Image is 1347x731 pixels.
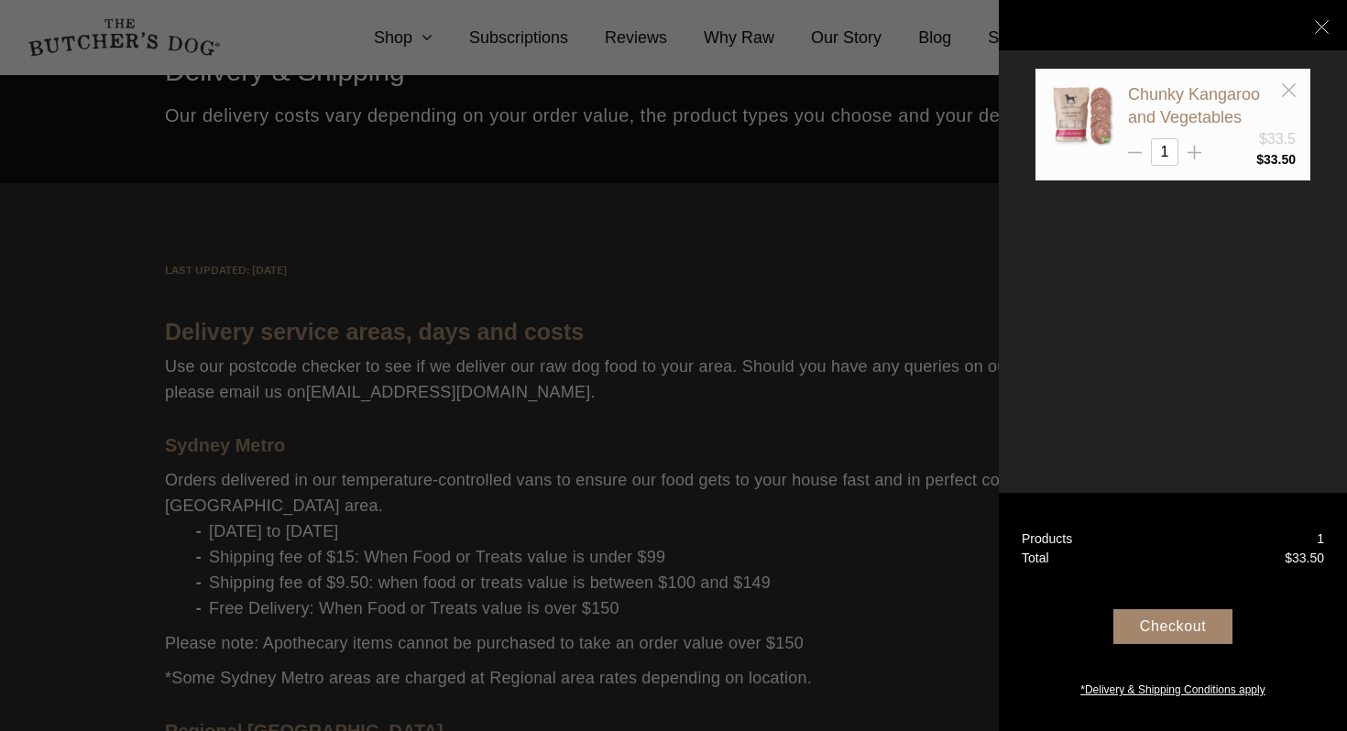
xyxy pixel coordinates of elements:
div: Total [1022,549,1049,568]
bdi: 33.50 [1285,551,1324,565]
a: *Delivery & Shipping Conditions apply [999,677,1347,698]
a: Chunky Kangaroo and Vegetables [1128,85,1260,126]
div: 1 [1317,529,1324,549]
span: $ [1256,152,1264,167]
bdi: 33.50 [1256,152,1296,167]
a: Products 1 Total $33.50 Checkout [999,493,1347,731]
img: Chunky Kangaroo and Vegetables [1050,83,1114,147]
span: $ [1285,551,1292,565]
div: Products [1022,529,1072,549]
div: $33.5 [1259,128,1296,150]
div: Checkout [1113,609,1232,644]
